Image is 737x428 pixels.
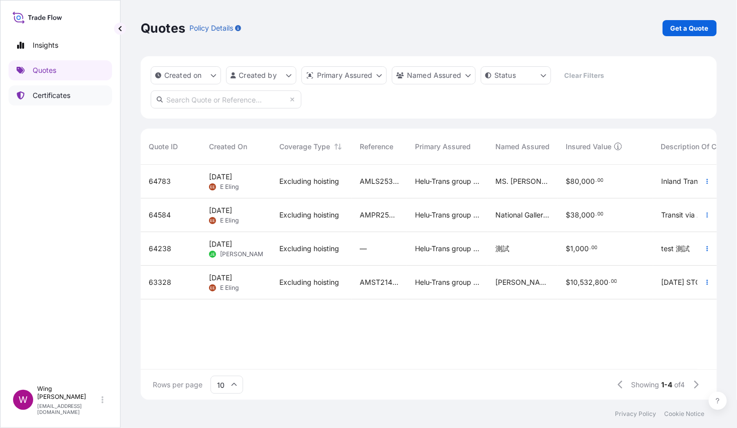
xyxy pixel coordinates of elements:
p: Created on [164,70,202,80]
p: Quotes [33,65,56,75]
span: . [609,280,610,283]
p: Status [494,70,516,80]
button: createdBy Filter options [226,66,296,84]
p: Primary Assured [317,70,372,80]
p: Get a Quote [671,23,709,33]
p: Named Assured [407,70,461,80]
a: Quotes [9,60,112,80]
span: 000 [575,245,589,252]
span: , [593,279,595,286]
span: , [573,245,575,252]
span: $ [566,245,570,252]
span: 64584 [149,210,171,220]
span: Description Of Cargo [661,142,732,152]
span: Named Assured [495,142,550,152]
span: [DATE] [209,172,232,182]
a: Certificates [9,85,112,105]
span: AMPR253302KTJS-03 [360,210,399,220]
span: [PERSON_NAME] SEAU [PERSON_NAME] (AMST214510JHJH) [495,277,550,287]
span: 00 [591,246,597,250]
span: Excluding hoisting [279,244,339,254]
button: cargoOwner Filter options [392,66,476,84]
span: 00 [597,179,603,182]
span: E Eling [220,217,239,225]
span: JE [210,249,215,259]
span: Rows per page [153,380,202,390]
span: [DATE] [209,273,232,283]
span: Excluding hoisting [279,210,339,220]
button: Sort [332,141,344,153]
button: certificateStatus Filter options [481,66,551,84]
span: $ [566,211,570,219]
a: Insights [9,35,112,55]
span: MS. [PERSON_NAME] (AMLS253528JSCW) [495,176,550,186]
span: E Eling [220,183,239,191]
span: of 4 [675,380,685,390]
span: 測試 [495,244,509,254]
span: 63328 [149,277,171,287]
span: 64783 [149,176,171,186]
p: Certificates [33,90,70,100]
span: [DATE] [209,239,232,249]
span: . [595,212,597,216]
span: , [578,279,580,286]
a: Cookie Notice [665,410,705,418]
span: 10 [570,279,578,286]
span: AMST214510JHJH [360,277,399,287]
span: 64238 [149,244,171,254]
span: Created On [209,142,247,152]
p: Created by [239,70,277,80]
span: Reference [360,142,393,152]
span: 800 [595,279,608,286]
span: EE [210,182,215,192]
button: Clear Filters [556,67,612,83]
span: Showing [631,380,660,390]
span: Excluding hoisting [279,277,339,287]
span: 000 [581,178,595,185]
p: Insights [33,40,58,50]
span: Primary Assured [415,142,471,152]
span: Helu-Trans group of companies and their subsidiaries [415,210,479,220]
span: 00 [597,212,603,216]
span: W [19,395,28,405]
span: 000 [581,211,595,219]
input: Search Quote or Reference... [151,90,301,109]
span: AMLS253528JSCW [360,176,399,186]
span: 532 [580,279,593,286]
span: . [589,246,591,250]
span: EE [210,283,215,293]
span: E Eling [220,284,239,292]
span: EE [210,216,215,226]
span: $ [566,279,570,286]
span: . [595,179,597,182]
span: Insured Value [566,142,611,152]
span: — [360,244,367,254]
p: [EMAIL_ADDRESS][DOMAIN_NAME] [37,403,99,415]
a: Privacy Policy [615,410,657,418]
p: Quotes [141,20,185,36]
span: [DATE] [209,205,232,216]
span: [PERSON_NAME] [220,250,269,258]
span: 1-4 [662,380,673,390]
span: Helu-Trans group of companies and their subsidiaries [415,244,479,254]
p: Wing [PERSON_NAME] [37,385,99,401]
span: Excluding hoisting [279,176,339,186]
span: National Gallery [GEOGRAPHIC_DATA] (AMPR253302KTJS-03) [495,210,550,220]
span: Helu-Trans group of companies and their subsidiaries [415,176,479,186]
span: 38 [570,211,579,219]
span: Helu-Trans group of companies and their subsidiaries [415,277,479,287]
span: , [579,211,581,219]
span: $ [566,178,570,185]
a: Get a Quote [663,20,717,36]
button: distributor Filter options [301,66,387,84]
span: 80 [570,178,579,185]
span: test 測試 [661,244,690,254]
span: Coverage Type [279,142,330,152]
span: 1 [570,245,573,252]
p: Clear Filters [565,70,604,80]
button: createdOn Filter options [151,66,221,84]
p: Policy Details [189,23,233,33]
span: , [579,178,581,185]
